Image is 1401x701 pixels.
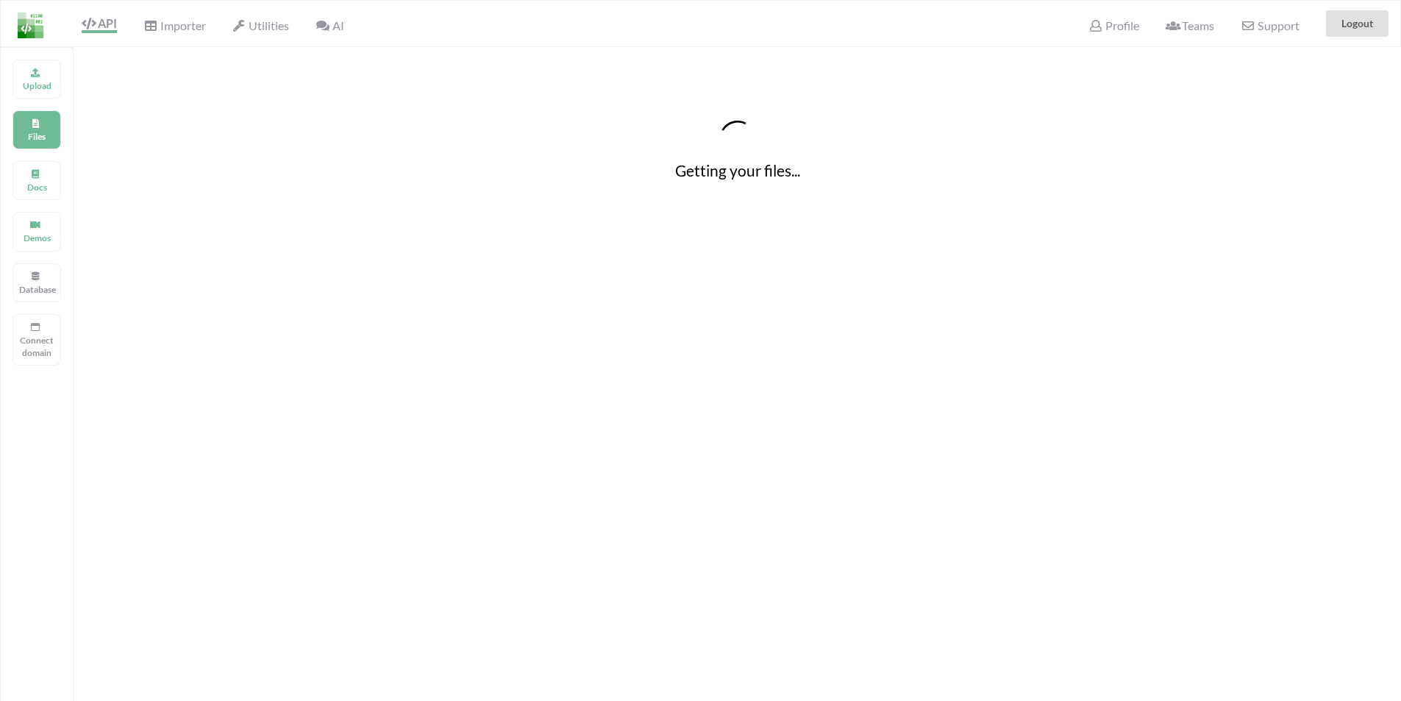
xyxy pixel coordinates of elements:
[19,181,54,193] p: Docs
[1088,18,1138,32] span: Profile
[19,283,54,296] p: Database
[143,18,205,32] span: Importer
[316,18,343,32] span: AI
[232,18,289,32] span: Utilities
[19,79,54,92] p: Upload
[19,130,54,143] p: Files
[82,16,117,30] span: API
[19,334,54,359] p: Connect domain
[18,13,43,38] img: LogoIcon.png
[74,161,1401,179] h4: Getting your files...
[1241,20,1299,32] span: Support
[1326,10,1388,37] button: Logout
[19,232,54,244] p: Demos
[1166,18,1214,32] span: Teams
